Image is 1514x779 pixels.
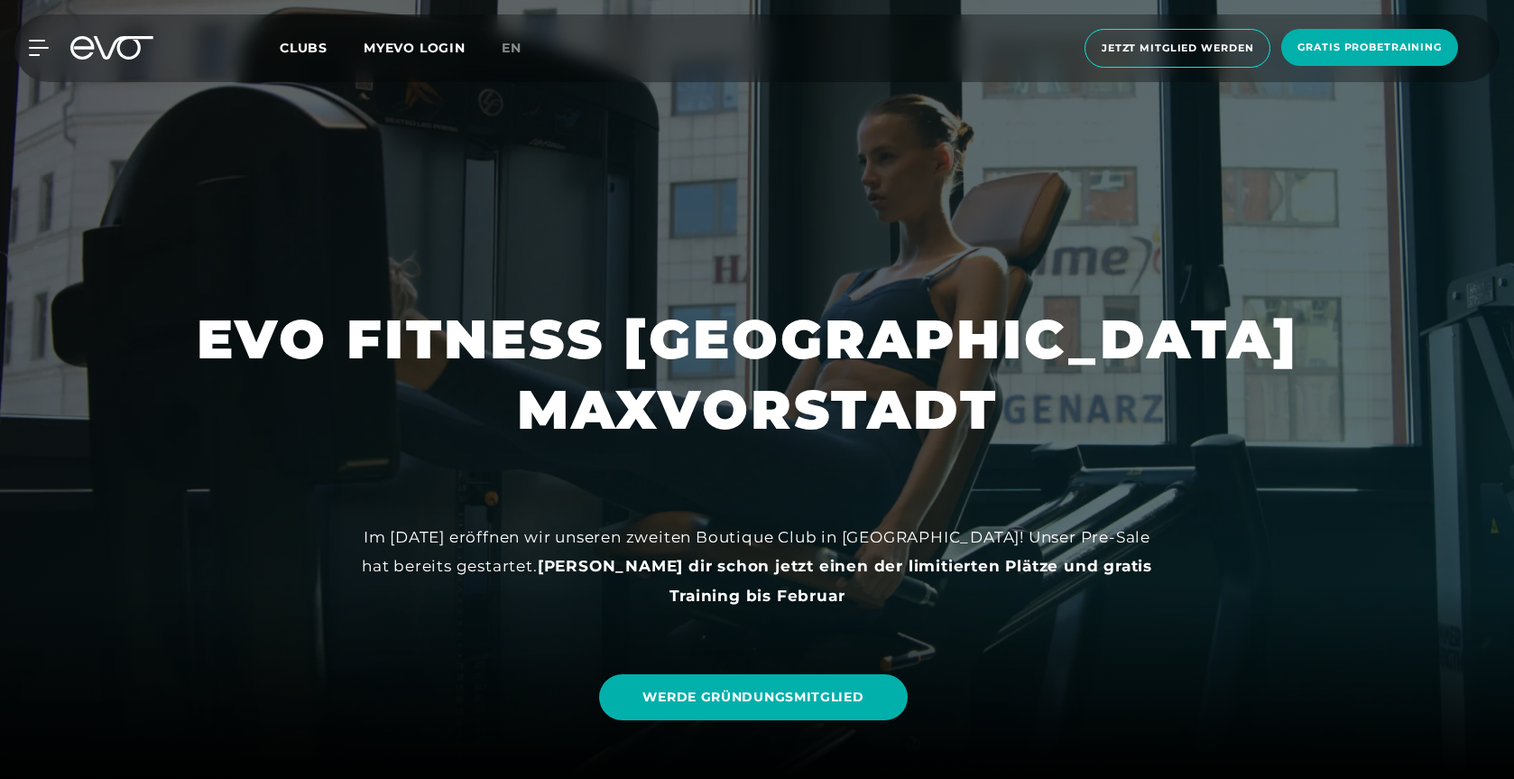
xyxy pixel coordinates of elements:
a: en [502,38,543,59]
span: Clubs [280,40,328,56]
a: MYEVO LOGIN [364,40,466,56]
div: Im [DATE] eröffnen wir unseren zweiten Boutique Club in [GEOGRAPHIC_DATA]! Unser Pre-Sale hat ber... [351,523,1163,610]
h1: EVO FITNESS [GEOGRAPHIC_DATA] MAXVORSTADT [197,304,1317,445]
span: Gratis Probetraining [1297,40,1442,55]
span: Jetzt Mitglied werden [1102,41,1253,56]
a: WERDE GRÜNDUNGSMITGLIED [599,674,907,720]
strong: [PERSON_NAME] dir schon jetzt einen der limitierten Plätze und gratis Training bis Februar [538,557,1152,604]
span: en [502,40,522,56]
a: Jetzt Mitglied werden [1079,29,1276,68]
a: Gratis Probetraining [1276,29,1463,68]
span: WERDE GRÜNDUNGSMITGLIED [642,688,863,707]
a: Clubs [280,39,364,56]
